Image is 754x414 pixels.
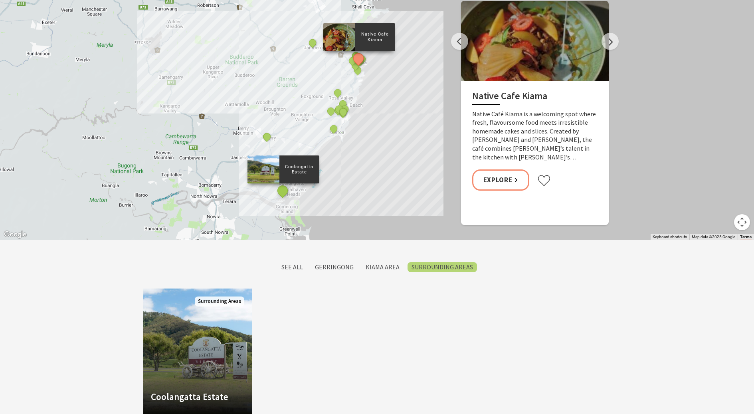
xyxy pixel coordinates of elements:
button: See detail about Cin Cin Wine Bar [352,65,363,76]
button: See detail about The Dairy Bar [261,131,272,142]
button: See detail about The Brooding Italian [350,60,360,71]
button: See detail about Silica Restaurant and Bar [353,56,363,66]
label: Surrounding Areas [408,262,477,272]
p: Coolangatta Estate [279,163,319,176]
label: SEE All [277,262,307,272]
a: Explore [472,169,530,191]
button: See detail about Coolangatta Estate [275,183,290,198]
button: See detail about Gather. By the Hill [338,107,348,117]
button: Keyboard shortcuts [653,234,687,240]
h4: Coolangatta Estate [151,391,244,402]
button: See detail about Jamberoo Pub [307,38,317,48]
a: Open this area in Google Maps (opens a new window) [2,229,28,240]
button: Map camera controls [734,214,750,230]
span: Map data ©2025 Google [692,235,735,239]
button: See detail about Native Cafe Kiama [351,51,366,66]
span: Surrounding Areas [195,297,244,307]
button: Click to favourite Native Cafe Kiama [537,175,551,187]
button: See detail about Schottlanders Wagyu Beef [332,88,342,98]
button: Next [602,33,619,50]
label: Gerringong [311,262,358,272]
button: See detail about Crooked River Estate [326,106,336,116]
img: Google [2,229,28,240]
a: Terms (opens in new tab) [740,235,752,239]
h2: Native Cafe Kiama [472,90,598,105]
button: Previous [451,33,468,50]
p: Native Café Kiama is a welcoming spot where fresh, flavoursome food meets irresistible homemade c... [472,110,598,162]
button: See detail about Green Caffeen [347,56,358,66]
label: Kiama Area [362,262,404,272]
button: See detail about The Blue Swimmer at Seahaven [328,123,338,134]
p: Native Cafe Kiama [355,30,395,43]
